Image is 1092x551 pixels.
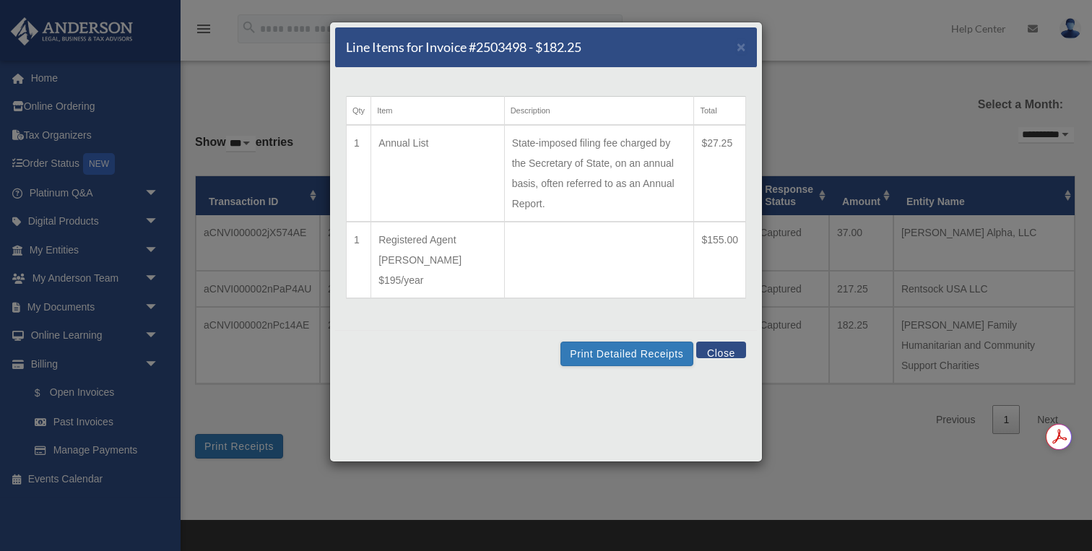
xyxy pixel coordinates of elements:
td: Annual List [371,125,505,222]
h5: Line Items for Invoice #2503498 - $182.25 [346,38,581,56]
td: 1 [347,222,371,298]
button: Close [696,342,746,358]
th: Description [504,97,694,126]
td: Registered Agent [PERSON_NAME] $195/year [371,222,505,298]
th: Item [371,97,505,126]
button: Print Detailed Receipts [560,342,693,366]
td: $155.00 [694,222,746,298]
td: $27.25 [694,125,746,222]
td: 1 [347,125,371,222]
th: Qty [347,97,371,126]
th: Total [694,97,746,126]
button: Close [737,39,746,54]
td: State-imposed filing fee charged by the Secretary of State, on an annual basis, often referred to... [504,125,694,222]
span: × [737,38,746,55]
